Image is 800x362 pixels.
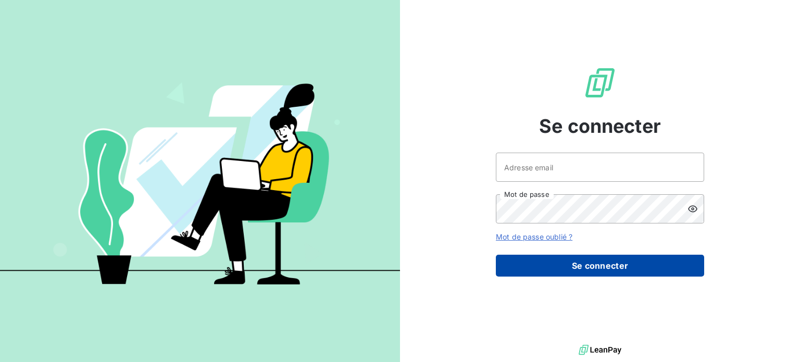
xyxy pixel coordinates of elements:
img: logo [579,342,621,358]
span: Se connecter [539,112,661,140]
a: Mot de passe oublié ? [496,232,572,241]
input: placeholder [496,153,704,182]
img: Logo LeanPay [583,66,617,99]
button: Se connecter [496,255,704,277]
